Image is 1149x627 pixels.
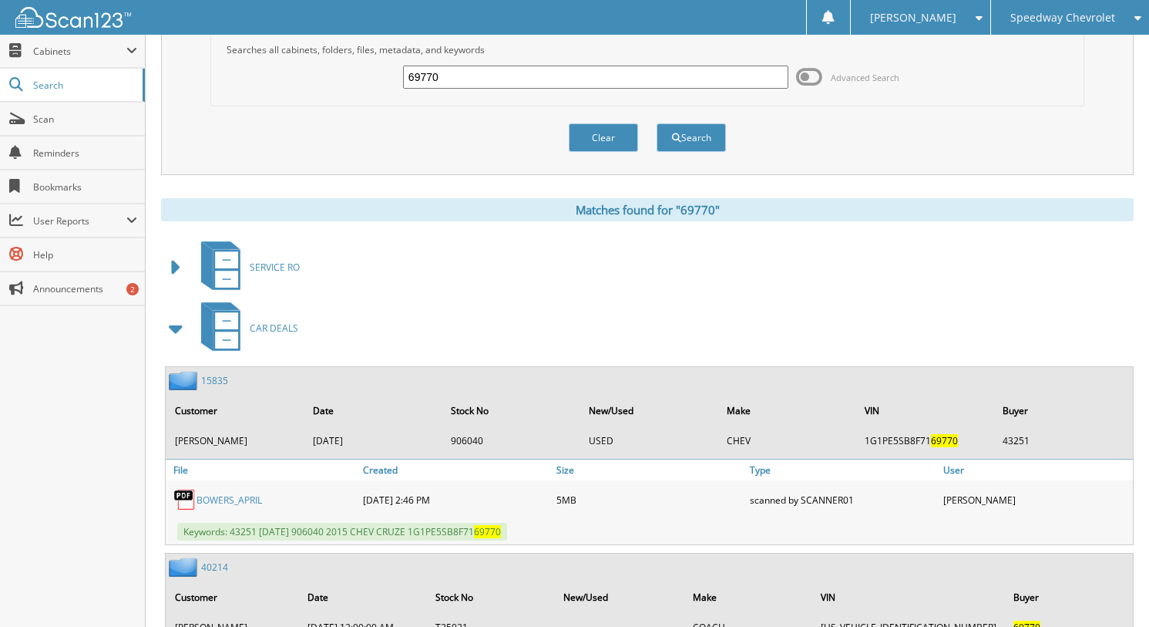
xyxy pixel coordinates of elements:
[474,525,501,538] span: 69770
[33,147,137,160] span: Reminders
[219,43,1076,56] div: Searches all cabinets, folders, files, metadata, and keywords
[305,428,442,453] td: [DATE]
[995,395,1131,426] th: Buyer
[581,395,717,426] th: New/Used
[201,374,228,387] a: 15835
[161,198,1134,221] div: Matches found for "69770"
[33,282,137,295] span: Announcements
[870,13,956,22] span: [PERSON_NAME]
[169,371,201,390] img: folder2.png
[995,428,1131,453] td: 43251
[250,322,298,335] span: CAR DEALS
[556,581,684,613] th: New/Used
[33,214,126,228] span: User Reports
[553,460,746,480] a: Size
[33,79,135,92] span: Search
[1010,13,1115,22] span: Speedway Chevrolet
[359,460,553,480] a: Created
[428,581,554,613] th: Stock No
[746,460,939,480] a: Type
[359,484,553,515] div: [DATE] 2:46 PM
[167,581,298,613] th: Customer
[685,581,811,613] th: Make
[939,460,1133,480] a: User
[443,428,580,453] td: 906040
[15,7,131,28] img: scan123-logo-white.svg
[167,395,304,426] th: Customer
[569,123,638,152] button: Clear
[581,428,717,453] td: USED
[201,561,228,574] a: 40214
[300,581,427,613] th: Date
[192,237,300,298] a: SERVICE RO
[831,72,899,83] span: Advanced Search
[177,523,507,541] span: Keywords: 43251 [DATE] 906040 2015 CHEV CRUZE 1G1PE5SB8F71
[166,460,359,480] a: File
[857,428,993,453] td: 1G1PE5SB8F71
[197,494,262,507] a: BOWERS_APRIL
[1006,581,1131,613] th: Buyer
[443,395,580,426] th: Stock No
[167,428,304,453] td: [PERSON_NAME]
[719,395,855,426] th: Make
[857,395,993,426] th: VIN
[33,180,137,194] span: Bookmarks
[931,434,958,447] span: 69770
[192,298,298,359] a: CAR DEALS
[746,484,939,515] div: scanned by SCANNER01
[939,484,1133,515] div: [PERSON_NAME]
[657,123,726,152] button: Search
[169,558,201,577] img: folder2.png
[250,261,300,274] span: SERVICE RO
[33,248,137,261] span: Help
[813,581,1004,613] th: VIN
[126,283,139,295] div: 2
[553,484,746,515] div: 5MB
[33,113,137,126] span: Scan
[33,45,126,58] span: Cabinets
[305,395,442,426] th: Date
[173,488,197,511] img: PDF.png
[719,428,855,453] td: CHEV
